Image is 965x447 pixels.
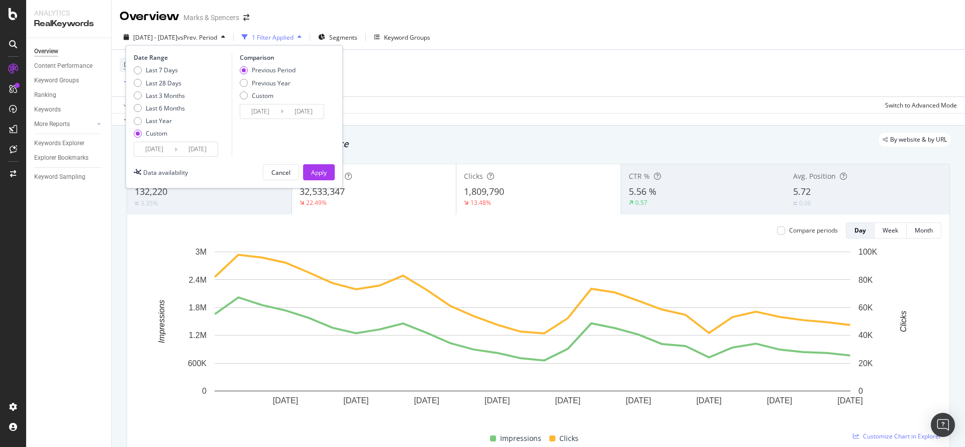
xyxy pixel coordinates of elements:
div: Previous Period [240,66,296,74]
div: Keywords Explorer [34,138,84,149]
button: Cancel [263,164,299,180]
a: Content Performance [34,61,104,71]
div: RealKeywords [34,18,103,30]
div: Switch to Advanced Mode [885,101,957,109]
div: Last Year [146,117,172,125]
input: Start Date [240,104,280,119]
div: Keyword Groups [384,33,430,42]
div: Day [854,226,866,235]
input: Start Date [134,142,174,156]
text: [DATE] [555,396,581,405]
span: 32,533,347 [300,185,345,197]
span: 5.72 [793,185,811,197]
div: Last 7 Days [146,66,178,74]
div: Last 6 Months [146,104,185,113]
text: 1.2M [188,331,207,340]
a: Keywords Explorer [34,138,104,149]
text: 3M [196,248,207,256]
a: Overview [34,46,104,57]
text: 100K [858,248,878,256]
div: 0.57 [635,198,647,207]
div: Marks & Spencers [183,13,239,23]
a: Keywords [34,104,104,115]
span: Avg. Position [793,171,836,181]
div: Previous Year [240,79,296,87]
text: [DATE] [767,396,792,405]
div: Last 28 Days [146,79,181,87]
div: 13.48% [470,198,491,207]
a: Ranking [34,90,104,100]
div: Last Year [134,117,185,125]
button: 1 Filter Applied [238,29,306,45]
img: Equal [135,202,139,205]
span: Impressions [500,432,541,444]
span: 1,809,790 [464,185,504,197]
div: Week [883,226,898,235]
text: Impressions [157,300,166,343]
div: More Reports [34,119,70,130]
input: End Date [283,104,324,119]
span: Clicks [464,171,483,181]
button: Switch to Advanced Mode [881,97,957,113]
text: 0 [202,387,207,395]
div: 1 Filter Applied [252,33,294,42]
text: 600K [188,359,207,368]
button: Apply [120,97,149,113]
button: Week [875,222,907,239]
div: 3.35% [141,199,158,207]
text: Clicks [899,311,908,332]
button: [DATE] - [DATE]vsPrev. Period [120,29,229,45]
button: Day [846,222,875,239]
svg: A chart. [135,247,930,421]
span: Device [124,60,143,69]
input: End Date [177,142,218,156]
div: Custom [146,129,167,138]
div: Comparison [240,53,327,62]
div: Last 28 Days [134,79,185,87]
div: Analytics [34,8,103,18]
a: More Reports [34,119,94,130]
span: 5.56 % [629,185,656,197]
text: 1.8M [188,303,207,312]
div: arrow-right-arrow-left [243,14,249,21]
span: vs Prev. Period [177,33,217,42]
div: Last 3 Months [146,91,185,100]
button: Month [907,222,941,239]
div: Compare periods [789,226,838,235]
text: 20K [858,359,873,368]
span: [DATE] - [DATE] [133,33,177,42]
button: Apply [303,164,335,180]
div: 0.06 [799,199,811,207]
text: 0 [858,387,863,395]
div: Overview [120,8,179,25]
div: Previous Period [252,66,296,74]
button: Keyword Groups [370,29,434,45]
div: Content Performance [34,61,92,71]
div: Keywords [34,104,61,115]
a: Keyword Groups [34,75,104,86]
button: Segments [314,29,361,45]
div: Cancel [271,168,291,177]
text: [DATE] [343,396,368,405]
div: Keyword Sampling [34,172,85,182]
div: Last 6 Months [134,104,185,113]
text: [DATE] [485,396,510,405]
div: Keyword Groups [34,75,79,86]
div: Month [915,226,933,235]
text: 2.4M [188,275,207,284]
span: Customize Chart in Explorer [863,432,941,440]
div: Data availability [143,168,188,177]
text: 40K [858,331,873,340]
div: Apply [311,168,327,177]
text: 80K [858,275,873,284]
div: Ranking [34,90,56,100]
text: [DATE] [837,396,862,405]
div: Previous Year [252,79,291,87]
button: Add Filter [120,76,160,88]
img: Equal [793,202,797,205]
div: Custom [240,91,296,100]
a: Keyword Sampling [34,172,104,182]
text: [DATE] [626,396,651,405]
div: Open Intercom Messenger [931,413,955,437]
span: Clicks [559,432,578,444]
